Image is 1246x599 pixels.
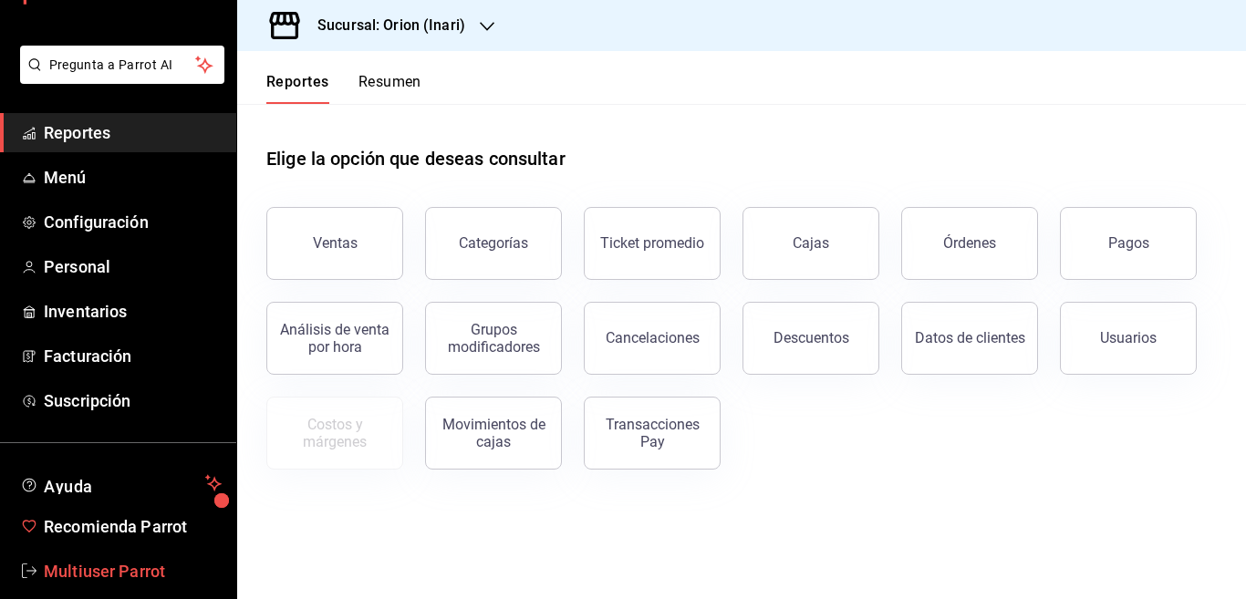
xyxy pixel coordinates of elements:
button: Grupos modificadores [425,302,562,375]
span: Suscripción [44,388,222,413]
button: Transacciones Pay [584,397,721,470]
div: Descuentos [774,329,849,346]
span: Recomienda Parrot [44,514,222,539]
span: Multiuser Parrot [44,559,222,584]
button: Contrata inventarios para ver este reporte [266,397,403,470]
span: Pregunta a Parrot AI [49,56,196,75]
div: Pagos [1108,234,1149,252]
button: Pagos [1060,207,1197,280]
button: Ticket promedio [584,207,721,280]
div: Usuarios [1100,329,1157,346]
div: Órdenes [943,234,996,252]
div: Datos de clientes [915,329,1025,346]
h3: Sucursal: Orion (Inari) [303,15,465,36]
div: Transacciones Pay [596,416,709,450]
button: Resumen [358,73,421,104]
div: Análisis de venta por hora [278,321,391,356]
a: Cajas [742,207,879,280]
button: Análisis de venta por hora [266,302,403,375]
div: Movimientos de cajas [437,416,550,450]
a: Pregunta a Parrot AI [13,68,224,88]
button: Usuarios [1060,302,1197,375]
span: Facturación [44,344,222,368]
span: Ayuda [44,472,198,494]
div: Categorías [459,234,528,252]
h1: Elige la opción que deseas consultar [266,145,566,172]
button: Órdenes [901,207,1038,280]
button: Descuentos [742,302,879,375]
div: navigation tabs [266,73,421,104]
button: Reportes [266,73,329,104]
button: Categorías [425,207,562,280]
div: Cajas [793,232,830,254]
div: Ventas [313,234,358,252]
button: Cancelaciones [584,302,721,375]
div: Cancelaciones [606,329,700,346]
button: Pregunta a Parrot AI [20,46,224,84]
button: Ventas [266,207,403,280]
span: Menú [44,165,222,190]
button: Datos de clientes [901,302,1038,375]
span: Reportes [44,120,222,145]
button: Movimientos de cajas [425,397,562,470]
span: Configuración [44,210,222,234]
div: Costos y márgenes [278,416,391,450]
div: Grupos modificadores [437,321,550,356]
span: Personal [44,254,222,279]
div: Ticket promedio [600,234,704,252]
span: Inventarios [44,299,222,324]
